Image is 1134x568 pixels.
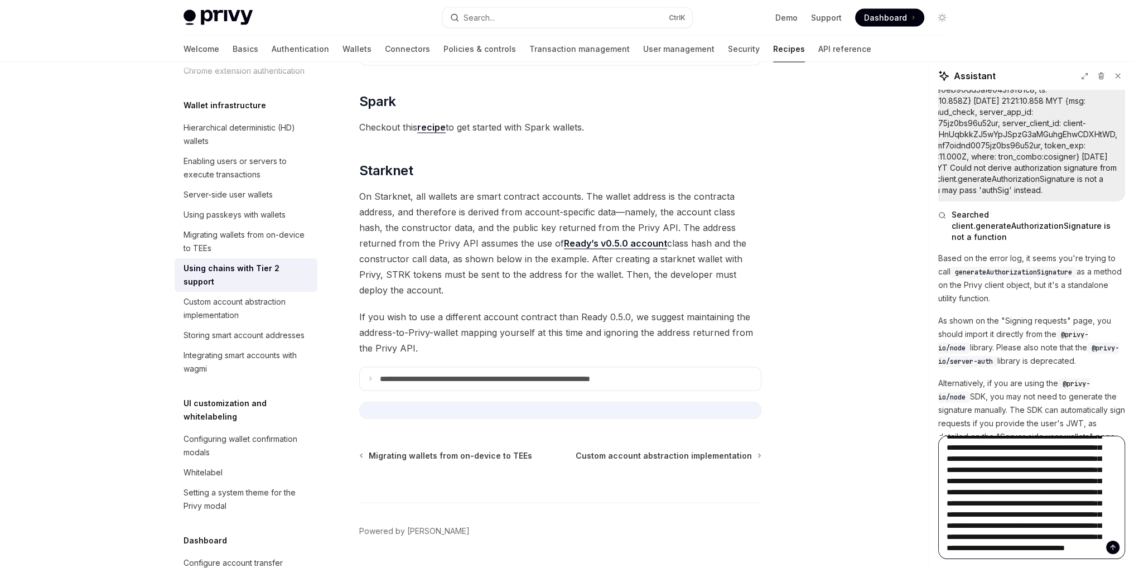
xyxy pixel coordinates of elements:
[369,450,532,461] span: Migrating wallets from on-device to TEEs
[175,225,317,258] a: Migrating wallets from on-device to TEEs
[184,36,219,62] a: Welcome
[938,209,1125,243] button: Searched client.generateAuthorizationSignature is not a function
[359,93,396,110] span: Spark
[855,9,924,27] a: Dashboard
[359,526,470,537] a: Powered by [PERSON_NAME]
[576,450,760,461] a: Custom account abstraction implementation
[385,36,430,62] a: Connectors
[184,432,311,459] div: Configuring wallet confirmation modals
[359,119,761,135] span: Checkout this to get started with Spark wallets.
[728,36,760,62] a: Security
[184,208,286,222] div: Using passkeys with wallets
[233,36,258,62] a: Basics
[564,238,667,249] a: Ready’s v0.5.0 account
[933,9,951,27] button: Toggle dark mode
[272,36,329,62] a: Authentication
[184,155,311,181] div: Enabling users or servers to execute transactions
[184,349,311,376] div: Integrating smart accounts with wagmi
[889,62,1117,196] div: [DATE] 21:21:10.857 MYT {body: {…}, method: POST, route: /approveAndBroadcastTransferTron, trace:...
[184,99,266,112] h5: Wallet infrastructure
[175,205,317,225] a: Using passkeys with wallets
[775,12,798,23] a: Demo
[184,228,311,255] div: Migrating wallets from on-device to TEEs
[1106,541,1119,554] button: Send message
[175,429,317,463] a: Configuring wallet confirmation modals
[529,36,630,62] a: Transaction management
[184,329,305,342] div: Storing smart account addresses
[864,12,907,23] span: Dashboard
[417,122,446,133] a: recipe
[938,252,1125,305] p: Based on the error log, it seems you're trying to call as a method on the Privy client object, bu...
[952,209,1125,243] span: Searched client.generateAuthorizationSignature is not a function
[175,483,317,516] a: Setting a system theme for the Privy modal
[773,36,805,62] a: Recipes
[643,36,715,62] a: User management
[938,377,1125,444] p: Alternatively, if you are using the SDK, you may not need to generate the signature manually. The...
[342,36,371,62] a: Wallets
[464,11,495,25] div: Search...
[175,325,317,345] a: Storing smart account addresses
[442,8,692,28] button: Search...CtrlK
[955,268,1072,277] span: generateAuthorizationSignature
[175,258,317,292] a: Using chains with Tier 2 support
[938,344,1119,366] span: @privy-io/server-auth
[811,12,842,23] a: Support
[818,36,871,62] a: API reference
[184,466,223,479] div: Whitelabel
[175,151,317,185] a: Enabling users or servers to execute transactions
[184,534,227,547] h5: Dashboard
[669,13,686,22] span: Ctrl K
[175,463,317,483] a: Whitelabel
[184,262,311,288] div: Using chains with Tier 2 support
[360,450,532,461] a: Migrating wallets from on-device to TEEs
[359,162,413,180] span: Starknet
[175,292,317,325] a: Custom account abstraction implementation
[175,118,317,151] a: Hierarchical deterministic (HD) wallets
[184,486,311,513] div: Setting a system theme for the Privy modal
[938,330,1088,353] span: @privy-io/node
[184,121,311,148] div: Hierarchical deterministic (HD) wallets
[184,397,317,423] h5: UI customization and whitelabeling
[184,295,311,322] div: Custom account abstraction implementation
[184,10,253,26] img: light logo
[184,188,273,201] div: Server-side user wallets
[576,450,752,461] span: Custom account abstraction implementation
[938,314,1125,368] p: As shown on the "Signing requests" page, you should import it directly from the library. Please a...
[954,69,996,83] span: Assistant
[938,379,1090,402] span: @privy-io/node
[443,36,516,62] a: Policies & controls
[175,345,317,379] a: Integrating smart accounts with wagmi
[359,309,761,356] span: If you wish to use a different account contract than Ready 0.5.0, we suggest maintaining the addr...
[359,189,761,298] span: On Starknet, all wallets are smart contract accounts. The wallet address is the contracta address...
[175,185,317,205] a: Server-side user wallets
